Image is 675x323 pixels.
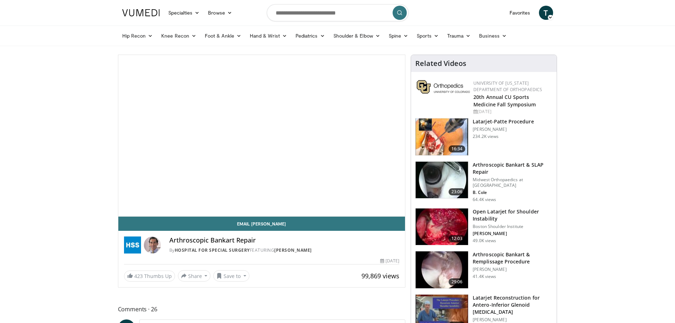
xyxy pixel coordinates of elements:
h3: Arthroscopic Bankart & SLAP Repair [473,161,552,176]
img: 355603a8-37da-49b6-856f-e00d7e9307d3.png.150x105_q85_autocrop_double_scale_upscale_version-0.2.png [417,80,470,94]
a: 12:03 Open Latarjet for Shoulder Instability Boston Shoulder Institute [PERSON_NAME] 49.0K views [415,208,552,246]
a: Sports [412,29,443,43]
a: 16:34 Latarjet-Patte Procedure [PERSON_NAME] 234.2K views [415,118,552,156]
a: 29:06 Arthroscopic Bankart & Remplissage Procedure [PERSON_NAME] 41.4K views [415,251,552,289]
button: Save to [213,270,249,282]
h3: Latarjet-Patte Procedure [473,118,534,125]
h4: Related Videos [415,59,466,68]
a: Knee Recon [157,29,201,43]
p: 49.0K views [473,238,496,244]
a: Business [475,29,511,43]
span: 99,869 views [361,272,399,280]
a: Hospital for Special Surgery [175,247,250,253]
a: Hand & Wrist [246,29,291,43]
a: Spine [384,29,412,43]
a: 23:06 Arthroscopic Bankart & SLAP Repair Midwest Orthopaedics at [GEOGRAPHIC_DATA] B. Cole 64.4K ... [415,161,552,202]
span: 12:03 [449,235,466,242]
p: [PERSON_NAME] [473,317,552,323]
h3: Latarjet Reconstruction for Antero-Inferior Glenoid [MEDICAL_DATA] [473,294,552,316]
p: Midwest Orthopaedics at [GEOGRAPHIC_DATA] [473,177,552,188]
a: Browse [204,6,236,20]
p: Boston Shoulder Institute [473,224,552,229]
img: Avatar [144,236,161,254]
span: 23:06 [449,188,466,195]
img: cole_0_3.png.150x105_q85_crop-smart_upscale.jpg [416,162,468,199]
a: Shoulder & Elbow [329,29,384,43]
h3: Open Latarjet for Shoulder Instability [473,208,552,222]
p: B. Cole [473,190,552,195]
a: 423 Thumbs Up [124,271,175,282]
p: [PERSON_NAME] [473,231,552,236]
button: Share [178,270,211,282]
div: By FEATURING [169,247,400,254]
span: 16:34 [449,145,466,152]
input: Search topics, interventions [267,4,409,21]
img: 944938_3.png.150x105_q85_crop-smart_upscale.jpg [416,208,468,245]
video-js: Video Player [118,55,405,217]
span: 423 [134,273,143,279]
h4: Arthroscopic Bankart Repair [169,236,400,244]
img: Hospital for Special Surgery [124,236,141,254]
a: Favorites [505,6,535,20]
a: Pediatrics [291,29,329,43]
a: Email [PERSON_NAME] [118,217,405,231]
a: Trauma [443,29,475,43]
img: VuMedi Logo [122,9,160,16]
a: T [539,6,553,20]
a: [PERSON_NAME] [274,247,312,253]
p: 234.2K views [473,134,499,139]
p: 64.4K views [473,197,496,202]
a: Specialties [164,6,204,20]
img: 617583_3.png.150x105_q85_crop-smart_upscale.jpg [416,118,468,155]
img: wolf_3.png.150x105_q85_crop-smart_upscale.jpg [416,251,468,288]
p: 41.4K views [473,274,496,279]
span: Comments 26 [118,305,406,314]
div: [DATE] [380,258,399,264]
span: 29:06 [449,278,466,285]
p: [PERSON_NAME] [473,267,552,272]
a: Foot & Ankle [201,29,246,43]
a: University of [US_STATE] Department of Orthopaedics [473,80,542,93]
a: Hip Recon [118,29,157,43]
a: 20th Annual CU Sports Medicine Fall Symposium [473,94,536,108]
p: [PERSON_NAME] [473,127,534,132]
h3: Arthroscopic Bankart & Remplissage Procedure [473,251,552,265]
div: [DATE] [473,108,551,115]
